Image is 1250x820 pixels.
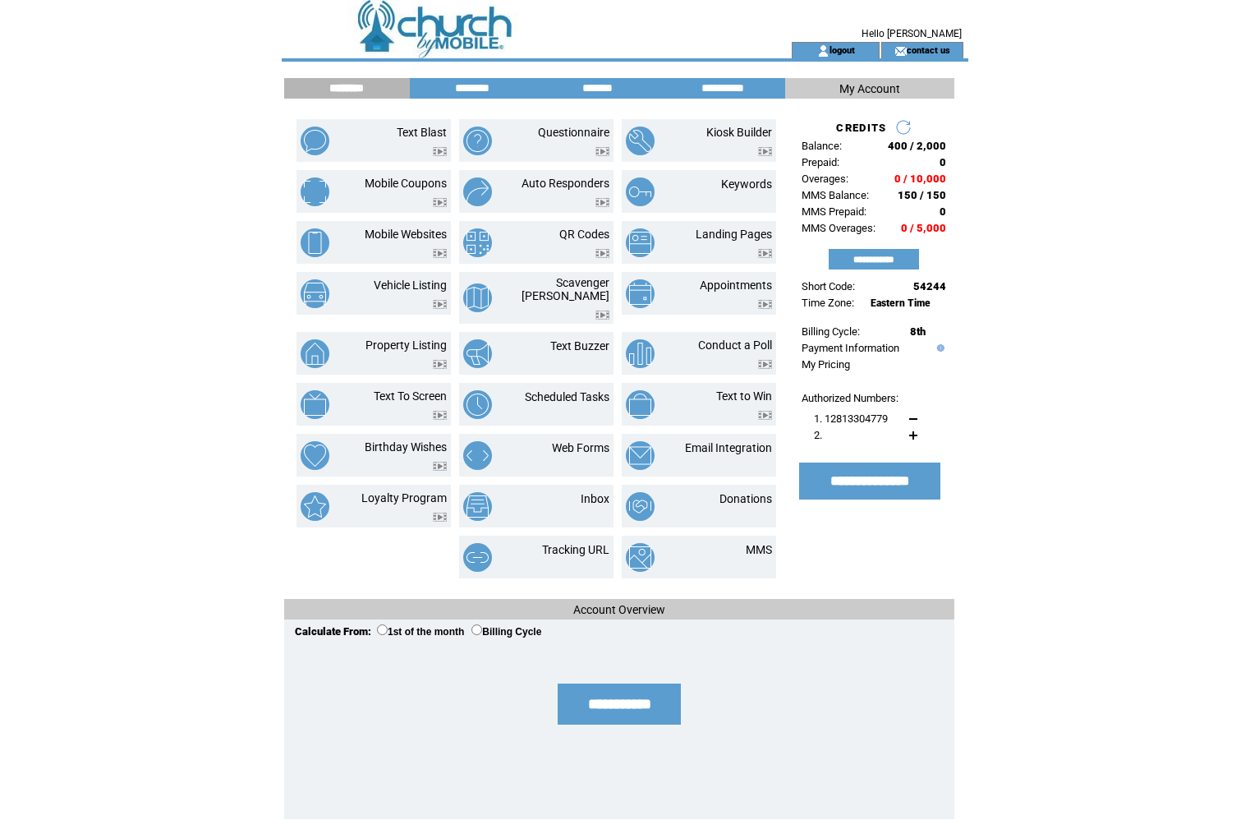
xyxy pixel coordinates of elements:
[802,140,842,152] span: Balance:
[626,543,655,572] img: mms.png
[839,82,900,95] span: My Account
[433,462,447,471] img: video.png
[550,339,609,352] a: Text Buzzer
[626,492,655,521] img: donations.png
[463,283,492,312] img: scavenger-hunt.png
[573,603,665,616] span: Account Overview
[463,441,492,470] img: web-forms.png
[471,626,541,638] label: Billing Cycle
[802,297,854,309] span: Time Zone:
[525,390,609,403] a: Scheduled Tasks
[433,249,447,258] img: video.png
[862,28,962,39] span: Hello [PERSON_NAME]
[814,412,888,425] span: 1. 12813304779
[721,177,772,191] a: Keywords
[758,249,772,258] img: video.png
[595,311,609,320] img: video.png
[433,300,447,309] img: video.png
[758,360,772,369] img: video.png
[559,228,609,241] a: QR Codes
[746,543,772,556] a: MMS
[522,276,609,302] a: Scavenger [PERSON_NAME]
[685,441,772,454] a: Email Integration
[814,429,822,441] span: 2.
[696,228,772,241] a: Landing Pages
[901,222,946,234] span: 0 / 5,000
[463,390,492,419] img: scheduled-tasks.png
[463,339,492,368] img: text-buzzer.png
[301,127,329,155] img: text-blast.png
[626,279,655,308] img: appointments.png
[758,300,772,309] img: video.png
[894,44,907,58] img: contact_us_icon.gif
[758,147,772,156] img: video.png
[463,492,492,521] img: inbox.png
[365,177,447,190] a: Mobile Coupons
[595,147,609,156] img: video.png
[913,280,946,293] span: 54244
[471,624,482,635] input: Billing Cycle
[538,126,609,139] a: Questionnaire
[933,344,944,352] img: help.gif
[374,279,447,292] a: Vehicle Listing
[802,342,899,354] a: Payment Information
[626,177,655,206] img: keywords.png
[301,441,329,470] img: birthday-wishes.png
[830,44,855,55] a: logout
[802,189,869,201] span: MMS Balance:
[301,228,329,257] img: mobile-websites.png
[397,126,447,139] a: Text Blast
[301,177,329,206] img: mobile-coupons.png
[802,280,855,293] span: Short Code:
[716,389,772,403] a: Text to Win
[802,358,850,371] a: My Pricing
[802,392,898,404] span: Authorized Numbers:
[581,492,609,505] a: Inbox
[301,390,329,419] img: text-to-screen.png
[301,492,329,521] img: loyalty-program.png
[463,177,492,206] img: auto-responders.png
[365,339,447,352] a: Property Listing
[898,189,946,201] span: 150 / 150
[595,198,609,207] img: video.png
[433,147,447,156] img: video.png
[361,491,447,504] a: Loyalty Program
[463,228,492,257] img: qr-codes.png
[522,177,609,190] a: Auto Responders
[365,228,447,241] a: Mobile Websites
[907,44,950,55] a: contact us
[433,198,447,207] img: video.png
[802,205,866,218] span: MMS Prepaid:
[626,127,655,155] img: kiosk-builder.png
[700,279,772,292] a: Appointments
[626,441,655,470] img: email-integration.png
[871,297,931,309] span: Eastern Time
[377,624,388,635] input: 1st of the month
[433,411,447,420] img: video.png
[626,228,655,257] img: landing-pages.png
[433,360,447,369] img: video.png
[802,222,875,234] span: MMS Overages:
[836,122,886,134] span: CREDITS
[377,626,464,638] label: 1st of the month
[802,325,860,338] span: Billing Cycle:
[802,173,848,185] span: Overages:
[295,625,371,638] span: Calculate From:
[888,140,946,152] span: 400 / 2,000
[940,205,946,218] span: 0
[463,543,492,572] img: tracking-url.png
[542,543,609,556] a: Tracking URL
[698,339,772,352] a: Conduct a Poll
[626,390,655,419] img: text-to-win.png
[374,389,447,403] a: Text To Screen
[301,339,329,368] img: property-listing.png
[758,411,772,420] img: video.png
[894,173,946,185] span: 0 / 10,000
[365,440,447,454] a: Birthday Wishes
[301,279,329,308] img: vehicle-listing.png
[626,339,655,368] img: conduct-a-poll.png
[910,325,926,338] span: 8th
[463,127,492,155] img: questionnaire.png
[706,126,772,139] a: Kiosk Builder
[817,44,830,58] img: account_icon.gif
